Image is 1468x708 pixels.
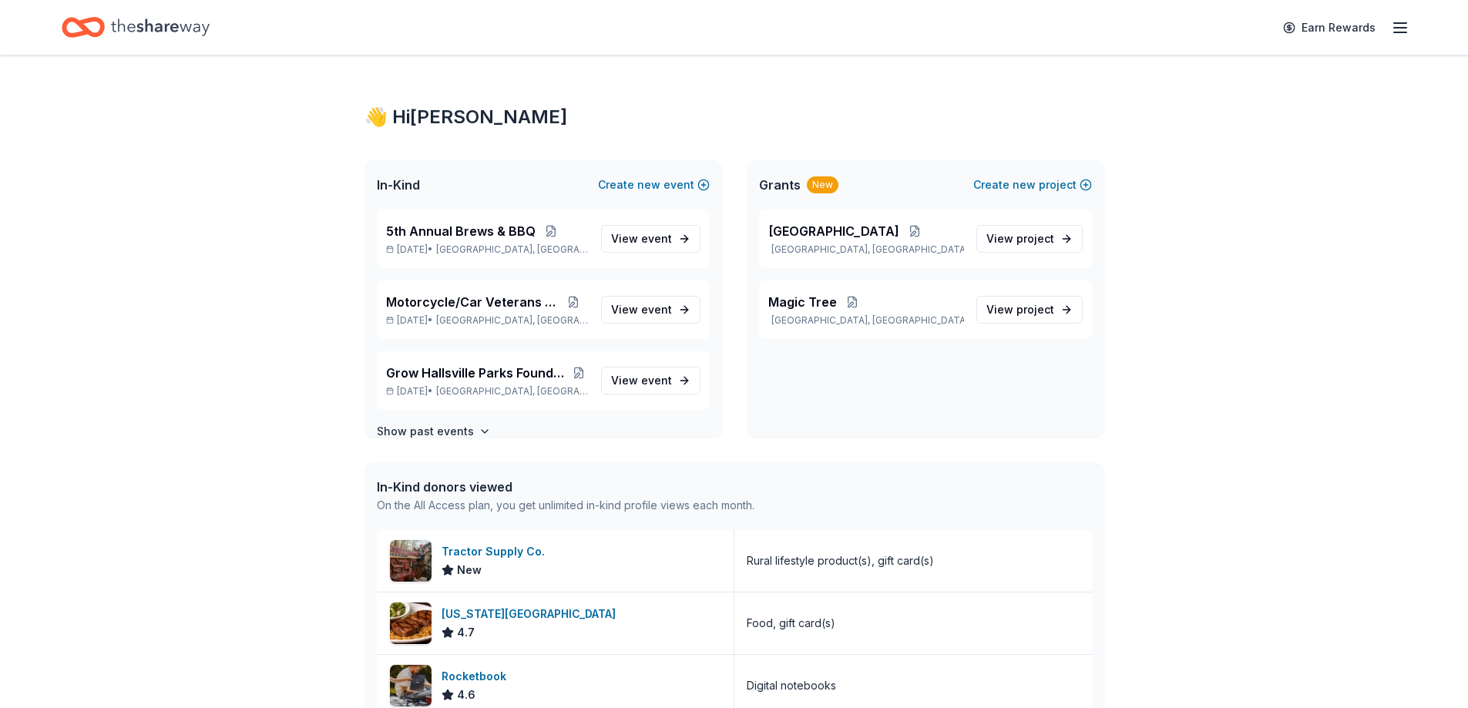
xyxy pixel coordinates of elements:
[364,105,1104,129] div: 👋 Hi [PERSON_NAME]
[747,676,836,695] div: Digital notebooks
[747,614,835,633] div: Food, gift card(s)
[637,176,660,194] span: new
[976,296,1083,324] a: View project
[386,243,589,256] p: [DATE] •
[641,232,672,245] span: event
[377,422,491,441] button: Show past events
[386,293,559,311] span: Motorcycle/Car Veterans Run
[768,314,964,327] p: [GEOGRAPHIC_DATA], [GEOGRAPHIC_DATA]
[759,176,801,194] span: Grants
[386,385,589,398] p: [DATE] •
[386,222,536,240] span: 5th Annual Brews & BBQ
[611,300,672,319] span: View
[442,542,551,561] div: Tractor Supply Co.
[377,496,754,515] div: On the All Access plan, you get unlimited in-kind profile views each month.
[1016,303,1054,316] span: project
[986,230,1054,248] span: View
[436,385,588,398] span: [GEOGRAPHIC_DATA], [GEOGRAPHIC_DATA]
[601,296,700,324] a: View event
[611,230,672,248] span: View
[973,176,1092,194] button: Createnewproject
[436,243,588,256] span: [GEOGRAPHIC_DATA], [GEOGRAPHIC_DATA]
[436,314,588,327] span: [GEOGRAPHIC_DATA], [GEOGRAPHIC_DATA]
[390,665,432,706] img: Image for Rocketbook
[1013,176,1036,194] span: new
[986,300,1054,319] span: View
[598,176,710,194] button: Createnewevent
[457,686,475,704] span: 4.6
[641,303,672,316] span: event
[601,367,700,394] a: View event
[611,371,672,390] span: View
[377,422,474,441] h4: Show past events
[377,176,420,194] span: In-Kind
[457,623,475,642] span: 4.7
[641,374,672,387] span: event
[1274,14,1385,42] a: Earn Rewards
[386,314,589,327] p: [DATE] •
[807,176,838,193] div: New
[442,605,622,623] div: [US_STATE][GEOGRAPHIC_DATA]
[768,222,899,240] span: [GEOGRAPHIC_DATA]
[386,364,570,382] span: Grow Hallsville Parks Foundation Bingo Fundraiser
[390,602,432,644] img: Image for Texas Roadhouse
[62,9,210,45] a: Home
[768,293,837,311] span: Magic Tree
[976,225,1083,253] a: View project
[377,478,754,496] div: In-Kind donors viewed
[457,561,482,579] span: New
[768,243,964,256] p: [GEOGRAPHIC_DATA], [GEOGRAPHIC_DATA]
[1016,232,1054,245] span: project
[601,225,700,253] a: View event
[747,552,934,570] div: Rural lifestyle product(s), gift card(s)
[390,540,432,582] img: Image for Tractor Supply Co.
[442,667,512,686] div: Rocketbook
